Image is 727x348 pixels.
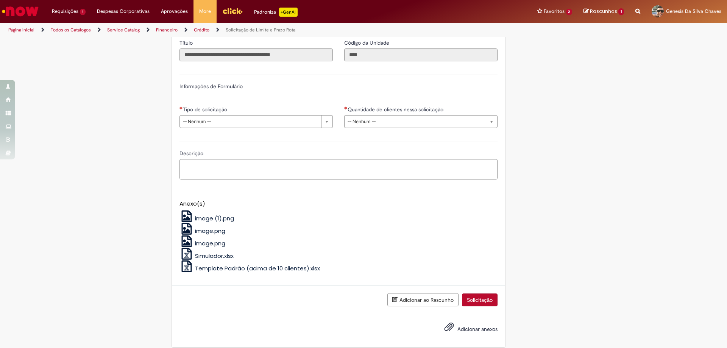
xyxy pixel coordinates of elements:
a: Página inicial [8,27,34,33]
textarea: Descrição [179,159,498,179]
button: Adicionar anexos [442,320,456,337]
img: click_logo_yellow_360x200.png [222,5,243,17]
span: Favoritos [544,8,565,15]
div: Padroniza [254,8,298,17]
span: Rascunhos [590,8,617,15]
span: Simulador.xlsx [195,252,234,260]
span: Despesas Corporativas [97,8,150,15]
input: Código da Unidade [344,48,498,61]
span: Necessários [344,106,348,109]
span: 1 [618,8,624,15]
a: Service Catalog [107,27,140,33]
span: Descrição [179,150,205,157]
a: Template Padrão (acima de 10 clientes).xlsx [179,264,320,272]
span: 2 [566,9,573,15]
span: Tipo de solicitação [183,106,229,113]
h5: Anexo(s) [179,201,498,207]
a: image.png [179,227,226,235]
button: Solicitação [462,293,498,306]
a: image.png [179,239,226,247]
a: image (1).png [179,214,234,222]
span: image.png [195,227,225,235]
span: -- Nenhum -- [348,115,482,128]
a: Rascunhos [583,8,624,15]
span: 1 [80,9,86,15]
button: Adicionar ao Rascunho [387,293,459,306]
a: Crédito [194,27,209,33]
span: Somente leitura - Título [179,39,194,46]
span: Genesis Da Silva Chaves [666,8,721,14]
img: ServiceNow [1,4,40,19]
input: Título [179,48,333,61]
span: Quantidade de clientes nessa solicitação [348,106,445,113]
a: Simulador.xlsx [179,252,234,260]
span: Necessários [179,106,183,109]
span: image.png [195,239,225,247]
a: Solicitação de Limite e Prazo Rota [226,27,295,33]
p: +GenAi [279,8,298,17]
span: Somente leitura - Código da Unidade [344,39,391,46]
ul: Trilhas de página [6,23,479,37]
label: Somente leitura - Título [179,39,194,47]
span: image (1).png [195,214,234,222]
span: Aprovações [161,8,188,15]
span: Template Padrão (acima de 10 clientes).xlsx [195,264,320,272]
a: Financeiro [156,27,178,33]
span: -- Nenhum -- [183,115,317,128]
a: Todos os Catálogos [51,27,91,33]
span: Requisições [52,8,78,15]
span: Adicionar anexos [457,326,498,333]
label: Informações de Formulário [179,83,243,90]
span: More [199,8,211,15]
label: Somente leitura - Código da Unidade [344,39,391,47]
